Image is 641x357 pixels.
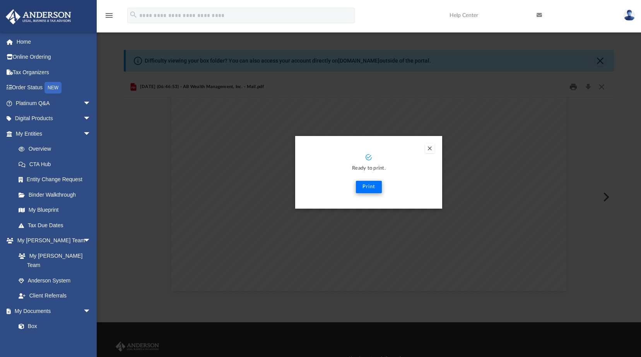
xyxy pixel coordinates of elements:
[11,141,103,157] a: Overview
[104,15,114,20] a: menu
[5,80,103,96] a: Order StatusNEW
[5,65,103,80] a: Tax Organizers
[624,10,635,21] img: User Pic
[11,273,99,288] a: Anderson System
[3,9,74,24] img: Anderson Advisors Platinum Portal
[11,187,103,202] a: Binder Walkthrough
[5,126,103,141] a: My Entitiesarrow_drop_down
[11,218,103,233] a: Tax Due Dates
[129,10,138,19] i: search
[11,156,103,172] a: CTA Hub
[104,11,114,20] i: menu
[11,288,99,304] a: Client Referrals
[11,172,103,187] a: Entity Change Request
[356,181,382,193] button: Print
[11,319,95,334] a: Box
[5,34,103,49] a: Home
[5,111,103,126] a: Digital Productsarrow_drop_down
[11,248,95,273] a: My [PERSON_NAME] Team
[124,77,614,297] div: Preview
[5,95,103,111] a: Platinum Q&Aarrow_drop_down
[5,233,99,248] a: My [PERSON_NAME] Teamarrow_drop_down
[5,49,103,65] a: Online Ordering
[83,233,99,249] span: arrow_drop_down
[11,202,99,218] a: My Blueprint
[303,164,434,173] p: Ready to print.
[83,95,99,111] span: arrow_drop_down
[44,82,62,93] div: NEW
[83,303,99,319] span: arrow_drop_down
[83,111,99,127] span: arrow_drop_down
[5,303,99,319] a: My Documentsarrow_drop_down
[83,126,99,142] span: arrow_drop_down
